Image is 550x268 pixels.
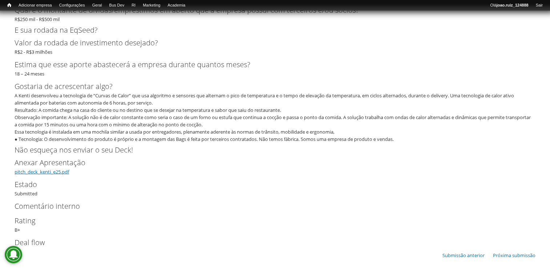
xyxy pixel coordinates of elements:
[105,2,128,9] a: Bus Dev
[15,179,523,190] label: Estado
[7,3,11,8] span: Início
[15,81,523,92] label: Gostaria de acrescentar algo?
[164,2,189,9] a: Academia
[493,252,535,259] a: Próxima submissão
[139,2,164,9] a: Marketing
[15,201,523,212] label: Comentário interno
[15,59,523,70] label: Estima que esse aporte abastecerá a empresa durante quantos meses?
[15,92,531,143] div: A Kenti desenvolveu a tecnologia de “Curvas de Calor” que usa algoritmo e sensores que alternam o...
[88,2,105,9] a: Geral
[15,146,535,154] h2: Não esqueça nos enviar o seu Deck!
[15,37,523,48] label: Valor da rodada de investimento desejado?
[56,2,89,9] a: Configurações
[15,157,523,168] label: Anexar Apresentação
[497,3,529,7] strong: joao.ruiz_124888
[15,59,535,77] div: 18 – 24 meses
[128,2,139,9] a: RI
[15,179,535,197] div: Submitted
[15,168,69,175] a: pitch_deck_kenti_e25.pdf
[15,27,535,34] h2: E sua rodada na EqSeed?
[15,5,535,23] div: R$250 mil - R$500 mil
[486,2,532,9] a: Olájoao.ruiz_124888
[15,37,535,56] div: R$2 - R$3 milhões
[15,2,56,9] a: Adicionar empresa
[15,237,523,248] label: Deal flow
[532,2,546,9] a: Sair
[15,215,535,234] div: B+
[442,252,485,259] a: Submissão anterior
[15,215,523,226] label: Rating
[4,2,15,9] a: Início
